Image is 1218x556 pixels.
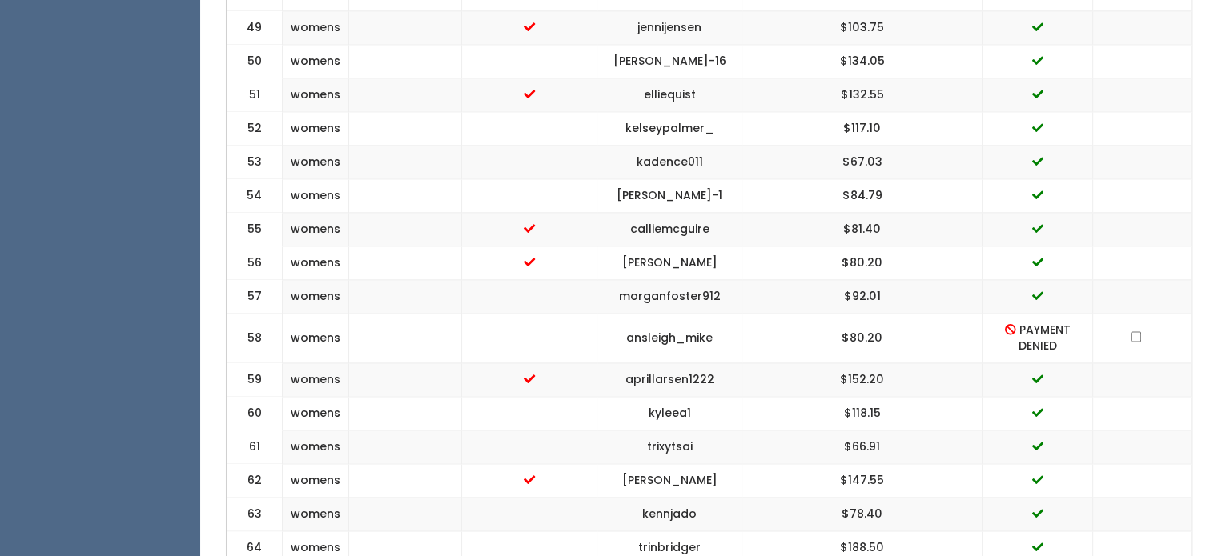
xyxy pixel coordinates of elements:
td: womens [283,430,349,463]
td: kadence011 [597,145,742,178]
td: 56 [227,246,283,279]
td: womens [283,396,349,430]
td: 61 [227,430,283,463]
td: $80.20 [742,313,983,362]
td: womens [283,463,349,497]
td: trixytsai [597,430,742,463]
td: womens [283,212,349,246]
td: 51 [227,78,283,111]
td: $132.55 [742,78,983,111]
td: 57 [227,279,283,313]
td: 53 [227,145,283,178]
td: womens [283,145,349,178]
td: morganfoster912 [597,279,742,313]
td: [PERSON_NAME] [597,463,742,497]
td: $118.15 [742,396,983,430]
td: calliemcguire [597,212,742,246]
td: womens [283,362,349,396]
td: 60 [227,396,283,430]
td: $92.01 [742,279,983,313]
td: aprillarsen1222 [597,362,742,396]
td: womens [283,279,349,313]
td: $117.10 [742,111,983,145]
td: [PERSON_NAME]-1 [597,178,742,212]
td: [PERSON_NAME]-16 [597,44,742,78]
td: womens [283,111,349,145]
td: kennjado [597,497,742,530]
td: womens [283,313,349,362]
td: 58 [227,313,283,362]
td: $134.05 [742,44,983,78]
td: jennijensen [597,10,742,44]
td: $84.79 [742,178,983,212]
td: womens [283,44,349,78]
td: womens [283,78,349,111]
td: $81.40 [742,212,983,246]
td: womens [283,178,349,212]
td: $67.03 [742,145,983,178]
td: 54 [227,178,283,212]
td: womens [283,10,349,44]
td: $152.20 [742,362,983,396]
td: 55 [227,212,283,246]
td: $103.75 [742,10,983,44]
td: 50 [227,44,283,78]
td: womens [283,246,349,279]
td: elliequist [597,78,742,111]
td: 52 [227,111,283,145]
td: [PERSON_NAME] [597,246,742,279]
td: womens [283,497,349,530]
td: $78.40 [742,497,983,530]
td: ansleigh_mike [597,313,742,362]
td: $147.55 [742,463,983,497]
td: 63 [227,497,283,530]
td: 62 [227,463,283,497]
td: kyleea1 [597,396,742,430]
td: $80.20 [742,246,983,279]
td: kelseypalmer_ [597,111,742,145]
td: 49 [227,10,283,44]
td: 59 [227,362,283,396]
td: $66.91 [742,430,983,463]
span: PAYMENT DENIED [1018,322,1070,354]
